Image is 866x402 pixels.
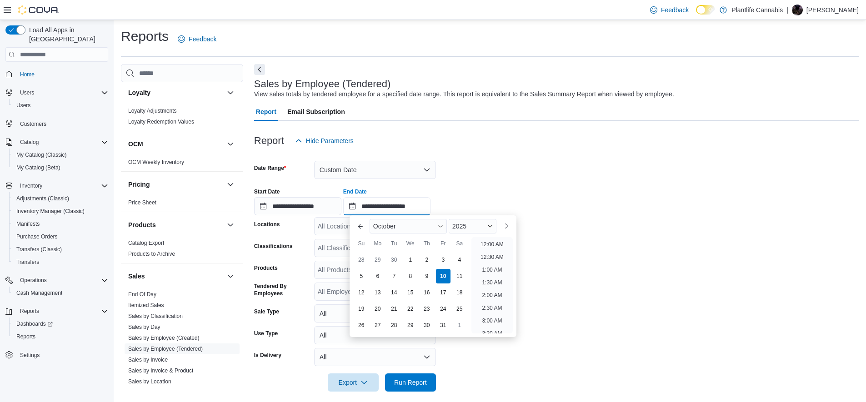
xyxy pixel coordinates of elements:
div: day-12 [354,285,369,300]
button: Sales [225,271,236,282]
span: My Catalog (Beta) [13,162,108,173]
span: Operations [16,275,108,286]
span: Transfers (Classic) [16,246,62,253]
a: My Catalog (Beta) [13,162,64,173]
button: Catalog [2,136,112,149]
span: My Catalog (Beta) [16,164,60,171]
span: Users [20,89,34,96]
button: OCM [128,139,223,149]
li: 1:00 AM [478,264,506,275]
li: 2:30 AM [478,303,506,313]
a: Settings [16,350,43,361]
div: day-21 [387,302,401,316]
div: Button. Open the year selector. 2025 is currently selected. [449,219,496,233]
div: day-11 [452,269,467,283]
span: Customers [16,118,108,129]
span: Reports [13,331,108,342]
button: Transfers [9,256,112,268]
span: Hide Parameters [306,136,354,145]
button: Catalog [16,137,42,148]
div: day-22 [403,302,418,316]
span: Sales by Location [128,378,171,385]
a: Products to Archive [128,251,175,257]
div: Pricing [121,197,243,212]
span: Sales by Day [128,323,160,331]
label: Tendered By Employees [254,283,310,297]
span: Sales by Classification [128,313,183,320]
span: Adjustments (Classic) [13,193,108,204]
div: Jenn Armitage [792,5,803,15]
button: My Catalog (Classic) [9,149,112,161]
div: day-1 [452,318,467,333]
button: Reports [9,330,112,343]
a: Loyalty Adjustments [128,108,177,114]
span: Home [20,71,35,78]
button: Users [16,87,38,98]
a: Sales by Invoice [128,357,168,363]
div: Button. Open the month selector. October is currently selected. [370,219,447,233]
label: Is Delivery [254,352,281,359]
p: [PERSON_NAME] [806,5,859,15]
span: Settings [16,349,108,361]
span: Report [256,103,276,121]
span: Export [333,373,373,392]
span: Dashboards [13,318,108,329]
span: Run Report [394,378,427,387]
button: Operations [2,274,112,287]
a: Inventory Manager (Classic) [13,206,88,217]
button: Pricing [128,180,223,189]
label: Start Date [254,188,280,195]
a: End Of Day [128,291,156,298]
li: 12:30 AM [477,252,507,263]
a: Dashboards [9,318,112,330]
button: Users [2,86,112,99]
div: day-29 [403,318,418,333]
button: All [314,304,436,323]
a: Cash Management [13,288,66,298]
label: Classifications [254,243,293,250]
a: Loyalty Redemption Values [128,119,194,125]
button: Loyalty [225,87,236,98]
a: Catalog Export [128,240,164,246]
span: Settings [20,352,40,359]
a: OCM Weekly Inventory [128,159,184,165]
a: Manifests [13,218,43,229]
span: Users [16,102,30,109]
input: Press the down key to open a popover containing a calendar. [254,197,341,215]
h3: Report [254,135,284,146]
label: Products [254,264,278,272]
div: day-16 [420,285,434,300]
a: Dashboards [13,318,56,329]
button: Hide Parameters [291,132,357,150]
h3: Sales [128,272,145,281]
a: Adjustments (Classic) [13,193,73,204]
button: Inventory [16,180,46,191]
button: Previous Month [353,219,368,233]
button: All [314,348,436,366]
a: Sales by Invoice & Product [128,367,193,374]
span: Transfers (Classic) [13,244,108,255]
input: Dark Mode [696,5,715,15]
button: Inventory Manager (Classic) [9,205,112,218]
button: Sales [128,272,223,281]
div: day-27 [370,318,385,333]
button: Manifests [9,218,112,230]
button: Home [2,67,112,80]
div: day-1 [403,253,418,267]
span: October [373,223,396,230]
li: 2:00 AM [478,290,506,301]
span: Sales by Employee (Created) [128,334,200,342]
span: Users [16,87,108,98]
div: day-6 [370,269,385,283]
span: Inventory [20,182,42,189]
button: Users [9,99,112,112]
button: Cash Management [9,287,112,299]
a: Sales by Location [128,378,171,385]
button: Next month [498,219,513,233]
span: Reports [16,306,108,317]
div: We [403,236,418,251]
a: Reports [13,331,39,342]
a: Sales by Day [128,324,160,330]
span: Inventory Manager (Classic) [13,206,108,217]
span: Dashboards [16,320,53,328]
